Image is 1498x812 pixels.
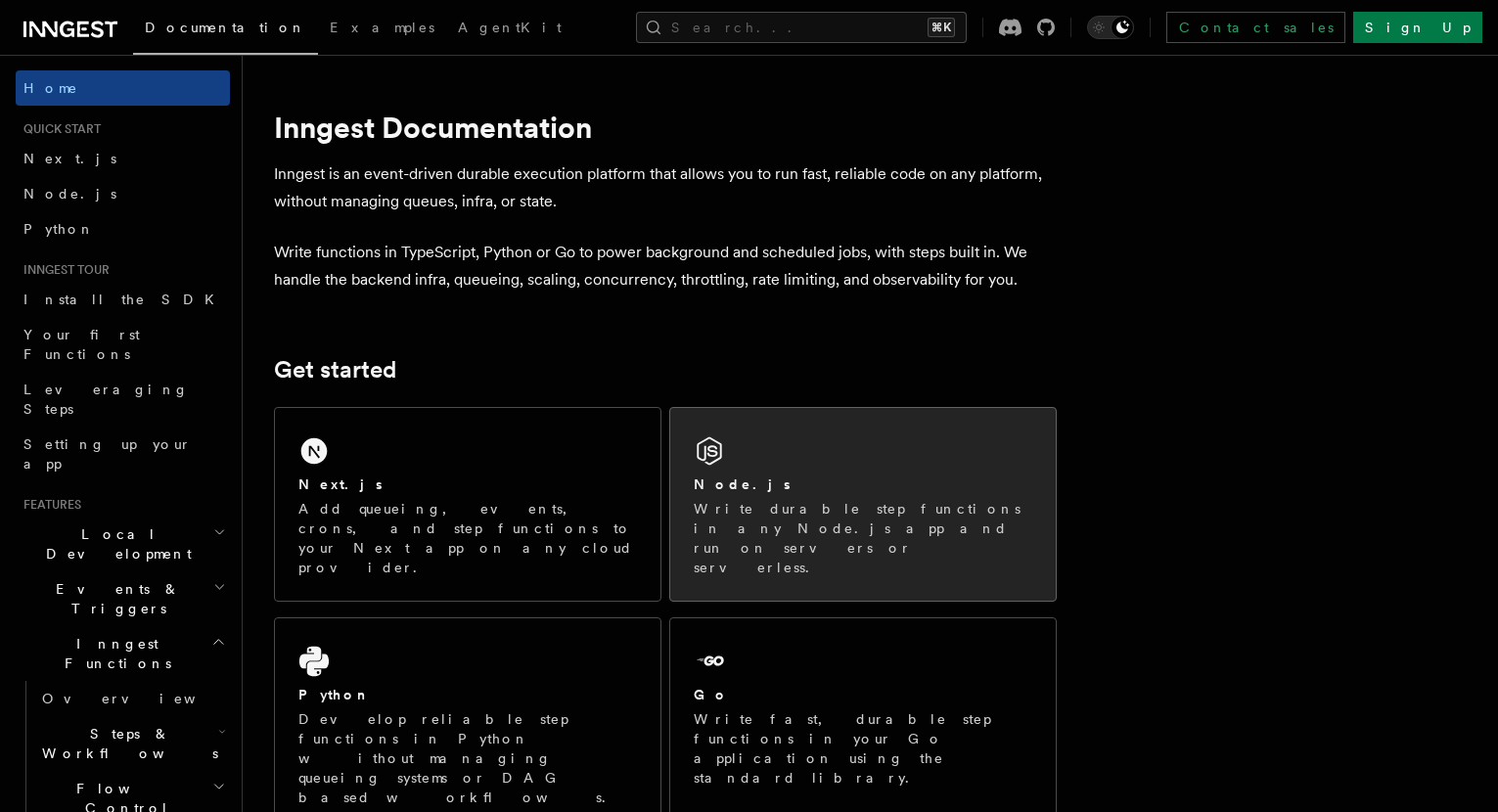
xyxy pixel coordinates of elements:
span: Quick start [16,121,101,137]
span: Your first Functions [23,327,140,362]
span: Inngest tour [16,262,110,278]
p: Develop reliable step functions in Python without managing queueing systems or DAG based workflows. [298,709,637,807]
a: Install the SDK [16,282,230,317]
a: Setting up your app [16,427,230,481]
a: Node.js [16,176,230,211]
span: Examples [330,20,434,35]
span: Steps & Workflows [34,724,218,763]
a: Next.jsAdd queueing, events, crons, and step functions to your Next app on any cloud provider. [274,407,661,602]
p: Inngest is an event-driven durable execution platform that allows you to run fast, reliable code ... [274,160,1057,215]
a: Sign Up [1353,12,1482,43]
span: Node.js [23,186,116,202]
a: Leveraging Steps [16,372,230,427]
a: Home [16,70,230,106]
p: Write functions in TypeScript, Python or Go to power background and scheduled jobs, with steps bu... [274,239,1057,293]
kbd: ⌘K [928,18,955,37]
button: Steps & Workflows [34,716,230,771]
a: Examples [318,6,446,53]
a: Documentation [133,6,318,55]
a: AgentKit [446,6,573,53]
span: AgentKit [458,20,562,35]
button: Events & Triggers [16,571,230,626]
span: Features [16,497,81,513]
h2: Python [298,685,371,704]
span: Documentation [145,20,306,35]
span: Next.js [23,151,116,166]
p: Write fast, durable step functions in your Go application using the standard library. [694,709,1032,788]
span: Leveraging Steps [23,382,189,417]
h1: Inngest Documentation [274,110,1057,145]
span: Inngest Functions [16,634,211,673]
a: Overview [34,681,230,716]
button: Toggle dark mode [1087,16,1134,39]
button: Search...⌘K [636,12,967,43]
a: Python [16,211,230,247]
span: Events & Triggers [16,579,213,618]
a: Your first Functions [16,317,230,372]
span: Home [23,78,78,98]
span: Setting up your app [23,436,192,472]
a: Node.jsWrite durable step functions in any Node.js app and run on servers or serverless. [669,407,1057,602]
span: Local Development [16,524,213,564]
a: Contact sales [1166,12,1345,43]
a: Get started [274,356,396,383]
p: Add queueing, events, crons, and step functions to your Next app on any cloud provider. [298,499,637,577]
a: Next.js [16,141,230,176]
p: Write durable step functions in any Node.js app and run on servers or serverless. [694,499,1032,577]
h2: Node.js [694,474,791,494]
h2: Next.js [298,474,383,494]
span: Python [23,221,95,237]
button: Inngest Functions [16,626,230,681]
h2: Go [694,685,729,704]
span: Overview [42,691,244,706]
button: Local Development [16,517,230,571]
span: Install the SDK [23,292,226,307]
